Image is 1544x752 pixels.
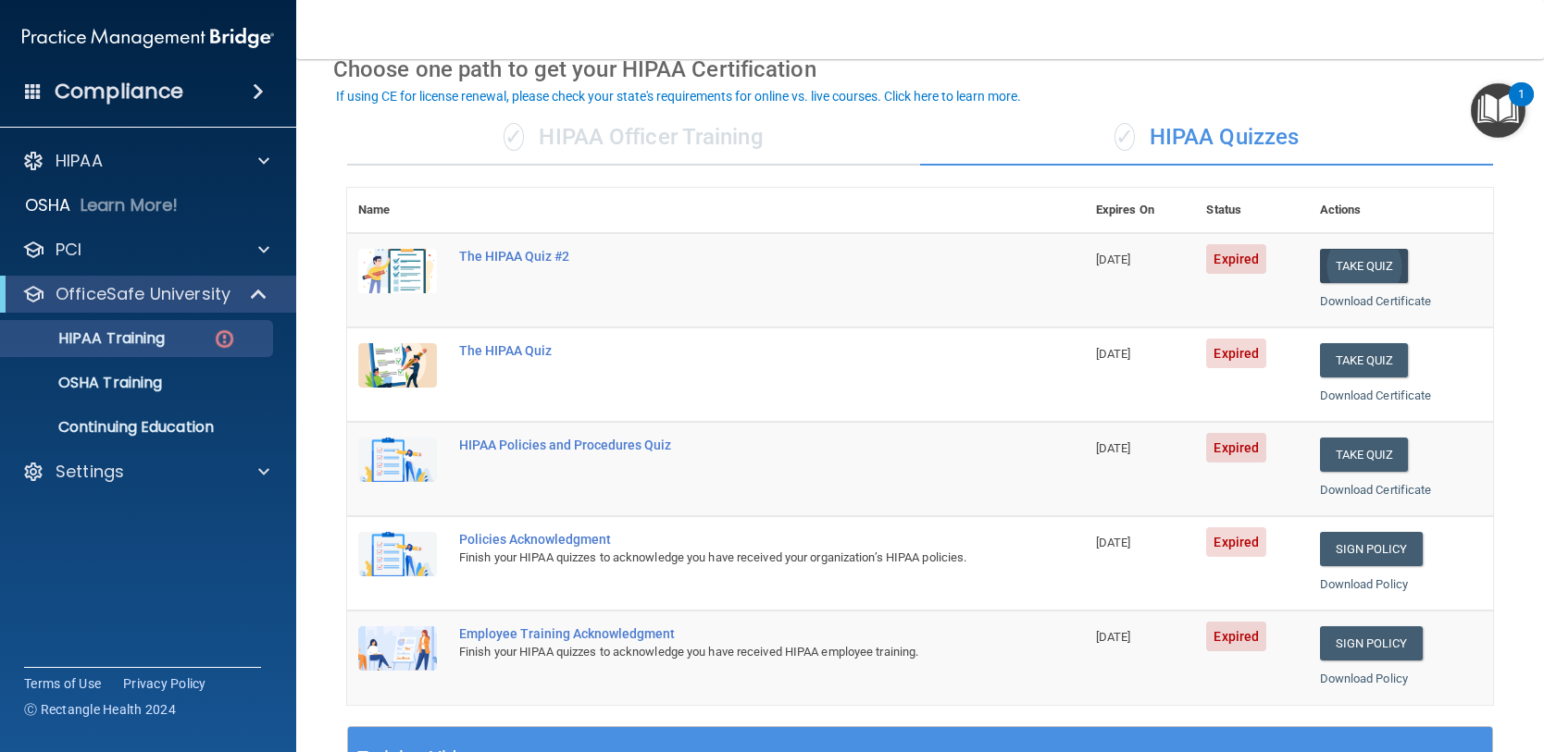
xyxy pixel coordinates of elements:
p: Continuing Education [12,418,265,437]
p: PCI [56,239,81,261]
a: HIPAA [22,150,269,172]
th: Actions [1309,188,1494,233]
div: Choose one path to get your HIPAA Certification [333,43,1507,96]
span: Expired [1206,622,1266,651]
p: OSHA [25,194,71,216]
span: [DATE] [1096,630,1131,644]
button: If using CE for license renewal, please check your state's requirements for online vs. live cours... [333,87,1024,105]
span: [DATE] [1096,347,1131,361]
p: Settings [56,461,124,483]
th: Expires On [1085,188,1196,233]
button: Take Quiz [1320,249,1409,283]
a: Sign Policy [1320,532,1423,566]
div: Finish your HIPAA quizzes to acknowledge you have received your organization’s HIPAA policies. [459,547,992,569]
button: Take Quiz [1320,438,1409,472]
span: Expired [1206,244,1266,274]
span: [DATE] [1096,253,1131,266]
div: The HIPAA Quiz #2 [459,249,992,264]
span: Expired [1206,339,1266,368]
span: [DATE] [1096,441,1131,455]
img: PMB logo [22,19,274,56]
p: HIPAA Training [12,329,165,348]
div: HIPAA Quizzes [920,110,1493,166]
span: ✓ [504,123,524,151]
div: The HIPAA Quiz [459,343,992,358]
a: Download Certificate [1320,483,1432,497]
div: Finish your HIPAA quizzes to acknowledge you have received HIPAA employee training. [459,641,992,663]
div: 1 [1518,94,1525,118]
a: Settings [22,461,269,483]
a: Privacy Policy [123,674,206,693]
span: [DATE] [1096,536,1131,549]
a: Download Policy [1320,577,1409,591]
h4: Compliance [55,79,183,105]
a: Terms of Use [24,674,101,693]
span: Expired [1206,433,1266,462]
a: Download Certificate [1320,388,1432,402]
a: OfficeSafe University [22,283,268,305]
a: Download Certificate [1320,294,1432,308]
th: Name [347,188,448,233]
div: Policies Acknowledgment [459,532,992,547]
iframe: Drift Widget Chat Controller [1224,621,1522,695]
div: If using CE for license renewal, please check your state's requirements for online vs. live cours... [336,90,1021,103]
p: OfficeSafe University [56,283,230,305]
p: OSHA Training [12,374,162,392]
button: Open Resource Center, 1 new notification [1471,83,1525,138]
img: danger-circle.6113f641.png [213,327,236,351]
button: Take Quiz [1320,343,1409,377]
th: Status [1195,188,1308,233]
span: ✓ [1114,123,1135,151]
div: HIPAA Policies and Procedures Quiz [459,438,992,452]
div: HIPAA Officer Training [347,110,920,166]
p: Learn More! [81,194,179,216]
span: Ⓒ Rectangle Health 2024 [24,700,176,719]
p: HIPAA [56,150,103,172]
div: Employee Training Acknowledgment [459,626,992,641]
span: Expired [1206,527,1266,557]
a: PCI [22,239,269,261]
